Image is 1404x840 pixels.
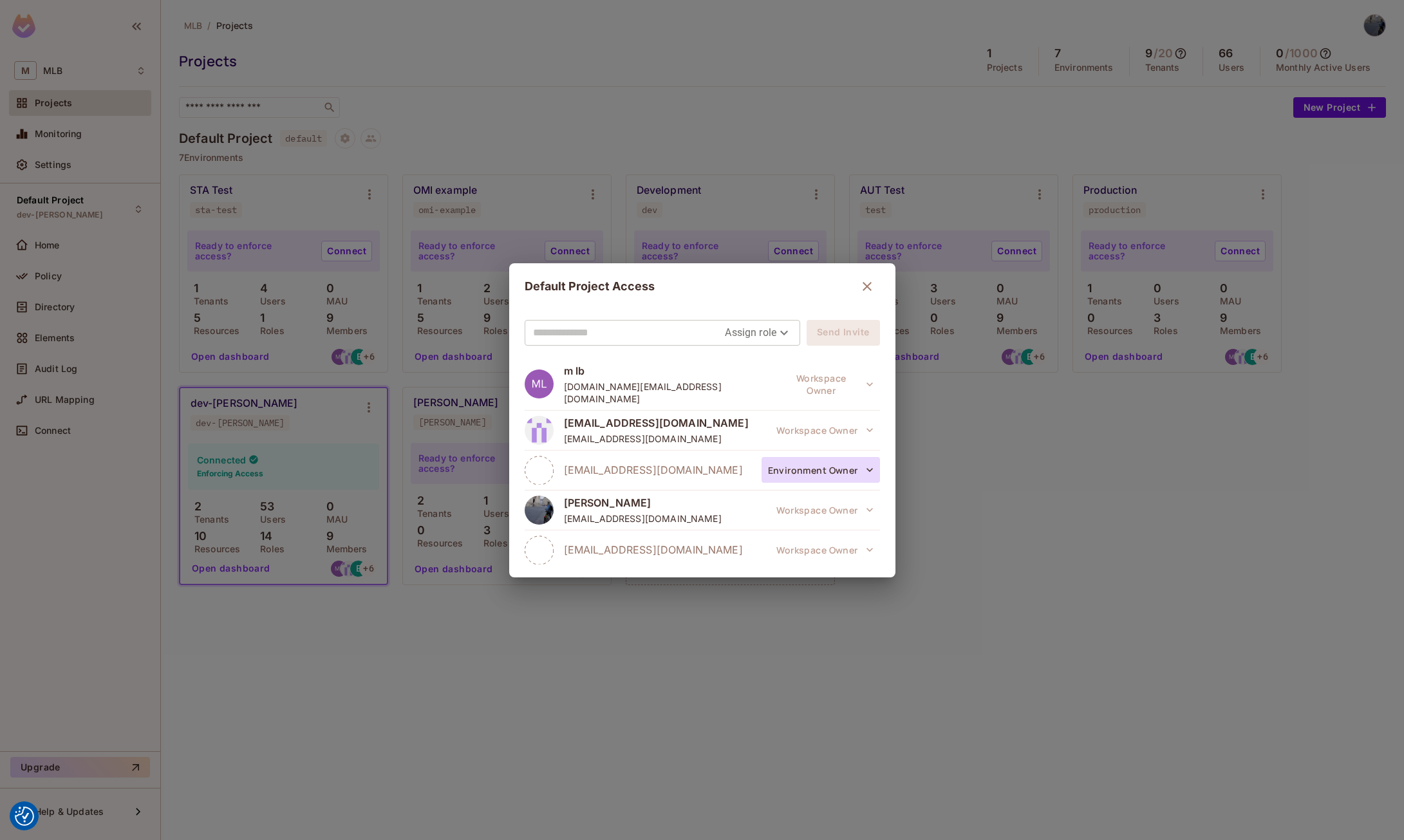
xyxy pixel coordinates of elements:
[564,496,722,510] span: [PERSON_NAME]
[564,433,749,445] span: [EMAIL_ADDRESS][DOMAIN_NAME]
[564,512,722,525] span: [EMAIL_ADDRESS][DOMAIN_NAME]
[778,371,880,397] span: This role was granted at the workspace level
[525,416,554,445] img: 186998531
[770,417,879,443] span: This role was granted at the workspace level
[770,537,879,563] span: This role was granted at the workspace level
[770,497,879,523] span: This role was granted at the workspace level
[525,369,554,398] img: 9950c90e26c5b1680ee1dfafa429541c
[525,274,880,299] div: Default Project Access
[564,543,743,557] span: [EMAIL_ADDRESS][DOMAIN_NAME]
[762,457,880,483] button: Environment Owner
[770,537,879,563] button: Workspace Owner
[725,322,792,343] div: Assign role
[564,380,778,405] span: [DOMAIN_NAME][EMAIL_ADDRESS][DOMAIN_NAME]
[15,807,34,826] img: Revisit consent button
[770,497,879,523] button: Workspace Owner
[564,364,778,378] span: m lb
[15,807,34,826] button: Consent Preferences
[564,463,743,477] span: [EMAIL_ADDRESS][DOMAIN_NAME]
[778,371,880,397] button: Workspace Owner
[564,416,749,430] span: [EMAIL_ADDRESS][DOMAIN_NAME]
[525,496,554,525] img: ACg8ocL04WfzxUuubu1UD1AAquCS_f8FydhgbwuV5pD4M-OvDA8RBfuP=s96-c
[807,320,879,346] button: Send Invite
[770,417,879,443] button: Workspace Owner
